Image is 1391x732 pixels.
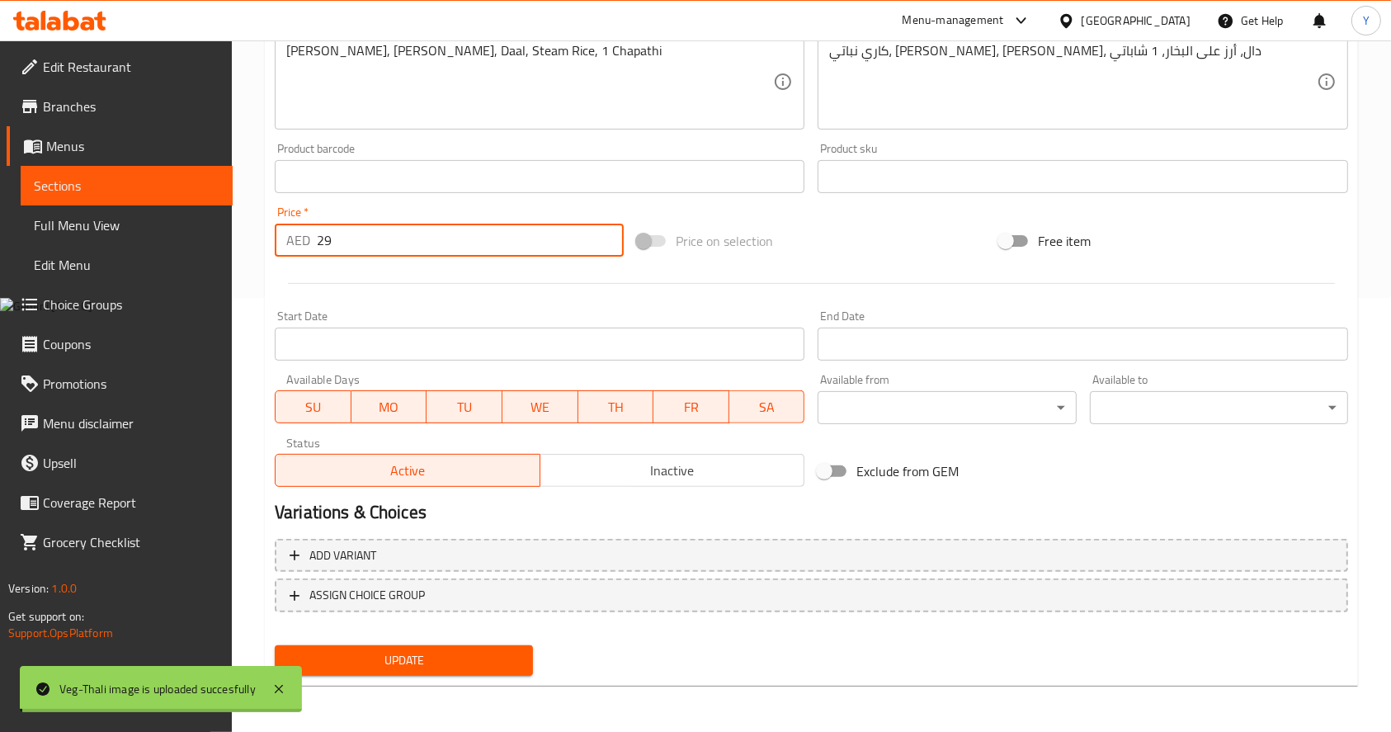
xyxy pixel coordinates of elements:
[351,390,427,423] button: MO
[43,295,219,314] span: Choice Groups
[358,395,421,419] span: MO
[7,404,233,443] a: Menu disclaimer
[286,43,773,121] textarea: [PERSON_NAME], [PERSON_NAME], Daal, Steam Rice, 1 Chapathi
[43,493,219,512] span: Coverage Report
[7,126,233,166] a: Menus
[7,324,233,364] a: Coupons
[509,395,572,419] span: WE
[829,43,1316,121] textarea: كاري نباتي، [PERSON_NAME]، [PERSON_NAME]، دال، أرز على البخار، 1 شاباتي
[21,245,233,285] a: Edit Menu
[502,390,578,423] button: WE
[275,579,1348,612] button: ASSIGN CHOICE GROUP
[818,391,1076,424] div: ​
[43,374,219,394] span: Promotions
[282,459,534,483] span: Active
[43,413,219,433] span: Menu disclaimer
[43,532,219,552] span: Grocery Checklist
[43,453,219,473] span: Upsell
[43,97,219,116] span: Branches
[275,539,1348,573] button: Add variant
[286,230,310,250] p: AED
[676,231,773,251] span: Price on selection
[317,224,624,257] input: Please enter price
[7,285,233,324] a: Choice Groups
[43,334,219,354] span: Coupons
[903,11,1004,31] div: Menu-management
[540,454,805,487] button: Inactive
[51,578,77,599] span: 1.0.0
[1038,231,1091,251] span: Free item
[275,390,351,423] button: SU
[21,205,233,245] a: Full Menu View
[729,390,805,423] button: SA
[8,606,84,627] span: Get support on:
[433,395,496,419] span: TU
[578,390,654,423] button: TH
[282,395,345,419] span: SU
[288,650,520,671] span: Update
[7,47,233,87] a: Edit Restaurant
[856,461,959,481] span: Exclude from GEM
[275,160,804,193] input: Please enter product barcode
[427,390,502,423] button: TU
[7,443,233,483] a: Upsell
[1090,391,1348,424] div: ​
[8,578,49,599] span: Version:
[585,395,648,419] span: TH
[275,645,533,676] button: Update
[8,622,113,644] a: Support.OpsPlatform
[736,395,799,419] span: SA
[660,395,723,419] span: FR
[7,87,233,126] a: Branches
[21,166,233,205] a: Sections
[7,483,233,522] a: Coverage Report
[34,215,219,235] span: Full Menu View
[309,545,376,566] span: Add variant
[7,522,233,562] a: Grocery Checklist
[1363,12,1370,30] span: Y
[275,500,1348,525] h2: Variations & Choices
[653,390,729,423] button: FR
[547,459,799,483] span: Inactive
[43,57,219,77] span: Edit Restaurant
[275,454,540,487] button: Active
[34,255,219,275] span: Edit Menu
[59,680,256,698] div: Veg-Thali image is uploaded succesfully
[46,136,219,156] span: Menus
[1082,12,1191,30] div: [GEOGRAPHIC_DATA]
[34,176,219,196] span: Sections
[818,160,1347,193] input: Please enter product sku
[7,364,233,404] a: Promotions
[309,585,425,606] span: ASSIGN CHOICE GROUP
